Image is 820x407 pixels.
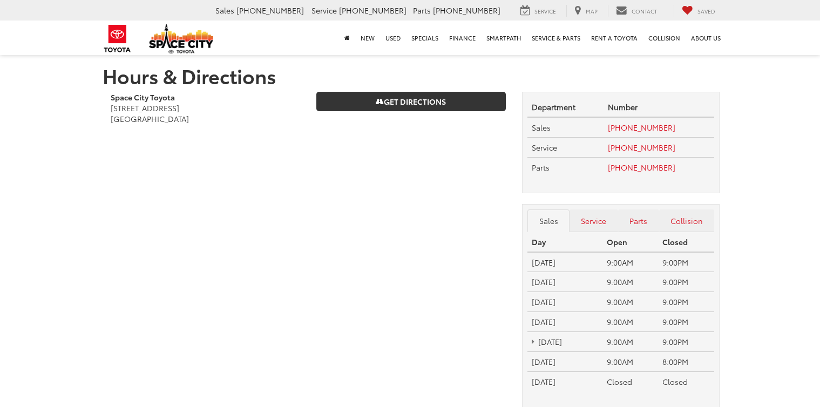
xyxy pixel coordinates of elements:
[658,352,714,372] td: 8:00PM
[658,272,714,292] td: 9:00PM
[527,209,570,232] a: Sales
[316,92,506,111] a: Get Directions on Google Maps
[527,352,602,372] td: [DATE]
[604,97,714,117] th: Number
[608,122,675,133] a: [PHONE_NUMBER]
[532,122,551,133] span: Sales
[674,5,723,17] a: My Saved Vehicles
[697,7,715,15] span: Saved
[355,21,380,55] a: New
[602,332,659,352] td: 9:00AM
[602,272,659,292] td: 9:00AM
[608,5,665,17] a: Contact
[532,142,557,153] span: Service
[527,332,602,352] td: [DATE]
[643,21,686,55] a: Collision
[111,103,179,113] span: [STREET_ADDRESS]
[527,372,602,391] td: [DATE]
[658,252,714,272] td: 9:00PM
[602,372,659,391] td: Closed
[566,5,606,17] a: Map
[658,292,714,312] td: 9:00PM
[527,252,602,272] td: [DATE]
[215,5,234,16] span: Sales
[602,292,659,312] td: 9:00AM
[527,97,604,117] th: Department
[413,5,431,16] span: Parts
[686,21,726,55] a: About Us
[512,5,564,17] a: Service
[527,292,602,312] td: [DATE]
[444,21,481,55] a: Finance
[339,21,355,55] a: Home
[602,312,659,332] td: 9:00AM
[433,5,500,16] span: [PHONE_NUMBER]
[380,21,406,55] a: Used
[111,113,189,124] span: [GEOGRAPHIC_DATA]
[632,7,657,15] span: Contact
[339,5,406,16] span: [PHONE_NUMBER]
[97,21,138,56] img: Toyota
[658,372,714,391] td: Closed
[527,312,602,332] td: [DATE]
[149,24,214,53] img: Space City Toyota
[586,21,643,55] a: Rent a Toyota
[658,332,714,352] td: 9:00PM
[534,7,556,15] span: Service
[570,209,618,232] a: Service
[527,272,602,292] td: [DATE]
[236,5,304,16] span: [PHONE_NUMBER]
[532,162,550,173] span: Parts
[608,162,675,173] a: [PHONE_NUMBER]
[103,65,718,86] h1: Hours & Directions
[607,236,627,247] strong: Open
[618,209,659,232] a: Parts
[406,21,444,55] a: Specials
[659,209,715,232] a: Collision
[586,7,598,15] span: Map
[526,21,586,55] a: Service & Parts
[608,142,675,153] a: [PHONE_NUMBER]
[311,5,337,16] span: Service
[602,252,659,272] td: 9:00AM
[602,352,659,372] td: 9:00AM
[532,236,546,247] strong: Day
[658,312,714,332] td: 9:00PM
[662,236,688,247] strong: Closed
[111,92,175,103] b: Space City Toyota
[481,21,526,55] a: SmartPath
